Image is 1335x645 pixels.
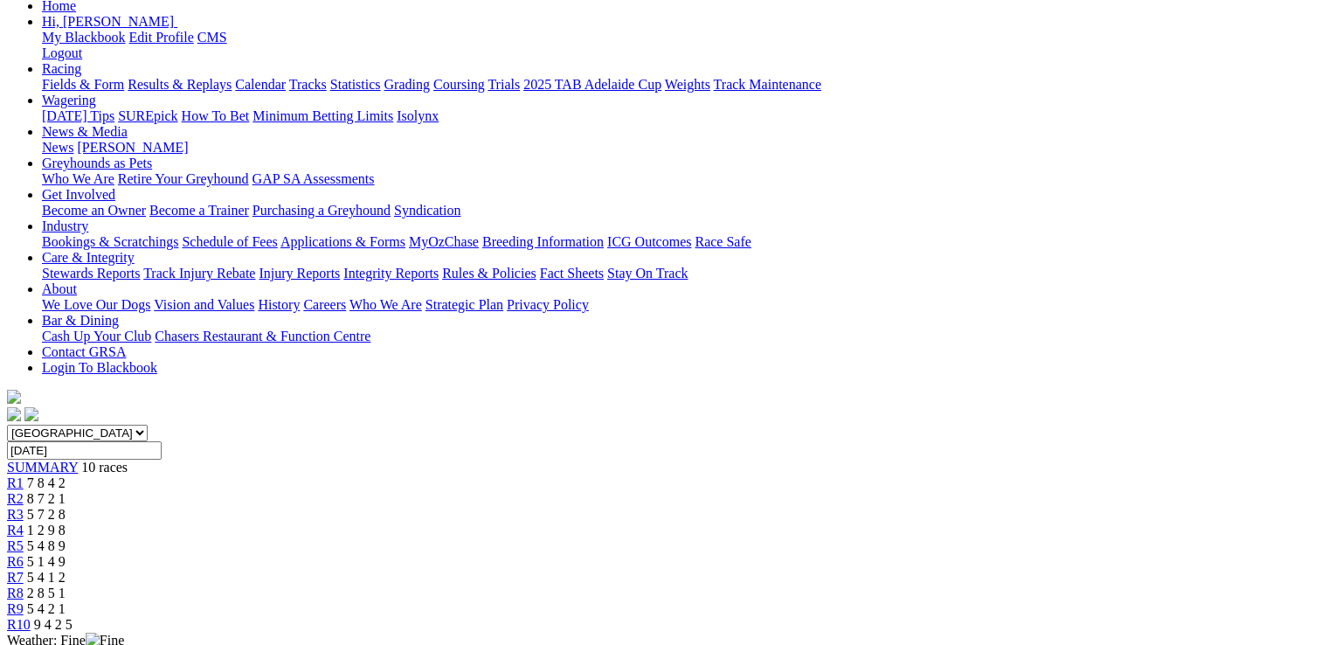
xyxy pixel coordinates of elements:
[482,234,604,249] a: Breeding Information
[118,108,177,123] a: SUREpick
[330,77,381,92] a: Statistics
[433,77,485,92] a: Coursing
[7,586,24,600] a: R8
[128,77,232,92] a: Results & Replays
[155,329,370,343] a: Chasers Restaurant & Function Centre
[42,360,157,375] a: Login To Blackbook
[42,108,114,123] a: [DATE] Tips
[665,77,710,92] a: Weights
[27,507,66,522] span: 5 7 2 8
[252,108,393,123] a: Minimum Betting Limits
[7,601,24,616] a: R9
[27,601,66,616] span: 5 4 2 1
[394,203,460,218] a: Syndication
[252,171,375,186] a: GAP SA Assessments
[42,297,150,312] a: We Love Our Dogs
[303,297,346,312] a: Careers
[42,344,126,359] a: Contact GRSA
[523,77,661,92] a: 2025 TAB Adelaide Cup
[42,171,114,186] a: Who We Are
[27,554,66,569] span: 5 1 4 9
[607,266,688,281] a: Stay On Track
[182,108,250,123] a: How To Bet
[42,30,1315,61] div: Hi, [PERSON_NAME]
[42,171,1315,187] div: Greyhounds as Pets
[343,266,439,281] a: Integrity Reports
[27,570,66,585] span: 5 4 1 2
[42,14,177,29] a: Hi, [PERSON_NAME]
[42,187,115,202] a: Get Involved
[42,61,81,76] a: Racing
[384,77,430,92] a: Grading
[42,93,96,107] a: Wagering
[118,171,249,186] a: Retire Your Greyhound
[252,203,391,218] a: Purchasing a Greyhound
[42,266,140,281] a: Stewards Reports
[42,234,178,249] a: Bookings & Scratchings
[42,329,1315,344] div: Bar & Dining
[42,313,119,328] a: Bar & Dining
[27,491,66,506] span: 8 7 2 1
[349,297,422,312] a: Who We Are
[42,266,1315,281] div: Care & Integrity
[7,491,24,506] a: R2
[289,77,327,92] a: Tracks
[42,30,126,45] a: My Blackbook
[42,45,82,60] a: Logout
[27,523,66,537] span: 1 2 9 8
[442,266,536,281] a: Rules & Policies
[27,586,66,600] span: 2 8 5 1
[77,140,188,155] a: [PERSON_NAME]
[42,203,146,218] a: Become an Owner
[129,30,194,45] a: Edit Profile
[507,297,589,312] a: Privacy Policy
[143,266,255,281] a: Track Injury Rebate
[258,297,300,312] a: History
[397,108,439,123] a: Isolynx
[7,475,24,490] a: R1
[42,77,1315,93] div: Racing
[607,234,691,249] a: ICG Outcomes
[42,77,124,92] a: Fields & Form
[7,523,24,537] span: R4
[409,234,479,249] a: MyOzChase
[7,617,31,632] a: R10
[24,407,38,421] img: twitter.svg
[7,460,78,475] span: SUMMARY
[42,140,1315,156] div: News & Media
[259,266,340,281] a: Injury Reports
[42,297,1315,313] div: About
[488,77,520,92] a: Trials
[42,203,1315,218] div: Get Involved
[7,570,24,585] a: R7
[154,297,254,312] a: Vision and Values
[42,156,152,170] a: Greyhounds as Pets
[7,538,24,553] a: R5
[280,234,405,249] a: Applications & Forms
[42,281,77,296] a: About
[425,297,503,312] a: Strategic Plan
[149,203,249,218] a: Become a Trainer
[42,124,128,139] a: News & Media
[27,475,66,490] span: 7 8 4 2
[235,77,286,92] a: Calendar
[182,234,277,249] a: Schedule of Fees
[7,390,21,404] img: logo-grsa-white.png
[714,77,821,92] a: Track Maintenance
[42,14,174,29] span: Hi, [PERSON_NAME]
[42,140,73,155] a: News
[42,250,135,265] a: Care & Integrity
[7,507,24,522] a: R3
[42,218,88,233] a: Industry
[42,329,151,343] a: Cash Up Your Club
[81,460,128,475] span: 10 races
[540,266,604,281] a: Fact Sheets
[7,554,24,569] a: R6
